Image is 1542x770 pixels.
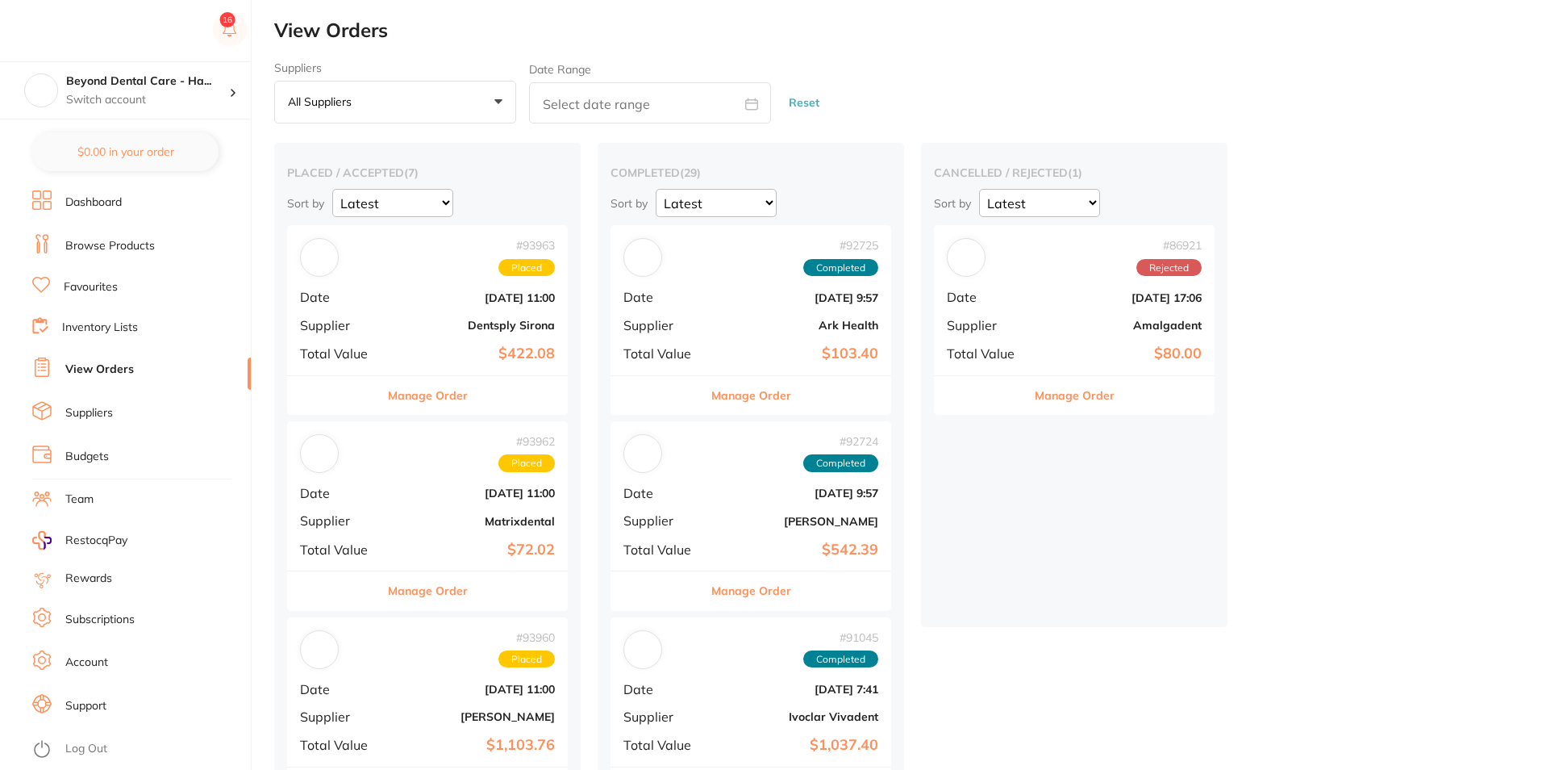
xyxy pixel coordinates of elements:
b: $422.08 [394,345,555,362]
a: Dashboard [65,195,122,211]
span: Rejected [1136,259,1202,277]
img: Ivoclar Vivadent [627,634,658,665]
a: RestocqPay [32,531,127,550]
img: Amalgadent [951,242,981,273]
h4: Beyond Dental Care - Hamilton [66,73,229,90]
a: Support [65,698,106,714]
div: Matrixdental#93962PlacedDate[DATE] 11:00SupplierMatrixdentalTotal Value$72.02Manage Order [287,421,568,611]
span: Date [300,682,381,697]
img: Beyond Dental Care - Hamilton [25,74,57,107]
button: Manage Order [1035,376,1115,415]
a: Suppliers [65,405,113,421]
span: Date [300,486,381,500]
a: Log Out [65,741,107,757]
span: Total Value [300,542,381,557]
label: Suppliers [274,61,516,74]
button: All suppliers [274,81,516,124]
span: # 86921 [1136,239,1202,252]
span: Date [623,682,704,697]
span: # 93960 [498,631,555,644]
span: Completed [803,454,878,472]
a: Team [65,492,94,508]
img: Adam Dental [627,438,658,469]
h2: cancelled / rejected ( 1 ) [934,165,1215,180]
a: Rewards [65,571,112,587]
span: Placed [498,454,555,472]
h2: View Orders [274,19,1542,42]
p: All suppliers [288,94,358,109]
span: RestocqPay [65,533,127,549]
button: Manage Order [711,376,791,415]
a: Account [65,655,108,671]
b: $542.39 [717,542,878,559]
h2: completed ( 29 ) [611,165,891,180]
p: Sort by [934,196,971,211]
span: Placed [498,259,555,277]
b: [DATE] 11:00 [394,487,555,500]
b: [PERSON_NAME] [717,515,878,528]
button: Manage Order [711,571,791,610]
img: Ark Health [627,242,658,273]
a: Favourites [64,279,118,295]
span: # 92724 [803,435,878,448]
span: Supplier [947,318,1027,333]
span: Placed [498,651,555,668]
span: Total Value [300,346,381,361]
a: Subscriptions [65,612,135,628]
img: Matrixdental [304,438,335,469]
span: Completed [803,651,878,668]
img: RestocqPay [32,531,52,550]
span: Total Value [623,346,704,361]
b: Dentsply Sirona [394,319,555,332]
span: Total Value [300,738,381,752]
img: Henry Schein Halas [304,634,335,665]
span: # 91045 [803,631,878,644]
span: Date [623,290,704,304]
b: Ivoclar Vivadent [717,710,878,723]
span: Supplier [623,318,704,333]
a: View Orders [65,362,134,378]
span: # 92725 [803,239,878,252]
b: $80.00 [1040,345,1202,362]
span: Completed [803,259,878,277]
span: Supplier [623,513,704,528]
span: Date [623,486,704,500]
b: Matrixdental [394,515,555,528]
span: Total Value [623,542,704,557]
h2: placed / accepted ( 7 ) [287,165,568,180]
button: $0.00 in your order [32,132,219,171]
button: Log Out [32,737,246,763]
span: # 93963 [498,239,555,252]
span: Total Value [947,346,1027,361]
b: $1,103.76 [394,737,555,754]
b: [DATE] 11:00 [394,291,555,304]
b: Ark Health [717,319,878,332]
img: Restocq Logo [32,21,135,40]
b: $72.02 [394,542,555,559]
button: Reset [784,82,824,124]
b: $1,037.40 [717,737,878,754]
p: Switch account [66,92,229,108]
b: Amalgadent [1040,319,1202,332]
a: Browse Products [65,238,155,254]
img: Dentsply Sirona [304,242,335,273]
b: [DATE] 17:06 [1040,291,1202,304]
span: Supplier [300,709,381,724]
span: # 93962 [498,435,555,448]
span: Date [947,290,1027,304]
a: Budgets [65,449,109,465]
b: [DATE] 11:00 [394,683,555,696]
span: Total Value [623,738,704,752]
a: Inventory Lists [62,320,138,336]
b: [DATE] 7:41 [717,683,878,696]
div: Dentsply Sirona#93963PlacedDate[DATE] 11:00SupplierDentsply SironaTotal Value$422.08Manage Order [287,225,568,415]
b: [DATE] 9:57 [717,291,878,304]
button: Manage Order [388,376,468,415]
b: [DATE] 9:57 [717,487,878,500]
b: [PERSON_NAME] [394,710,555,723]
span: Supplier [300,318,381,333]
span: Supplier [623,709,704,724]
b: $103.40 [717,345,878,362]
span: Supplier [300,513,381,528]
label: Date Range [529,63,591,76]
